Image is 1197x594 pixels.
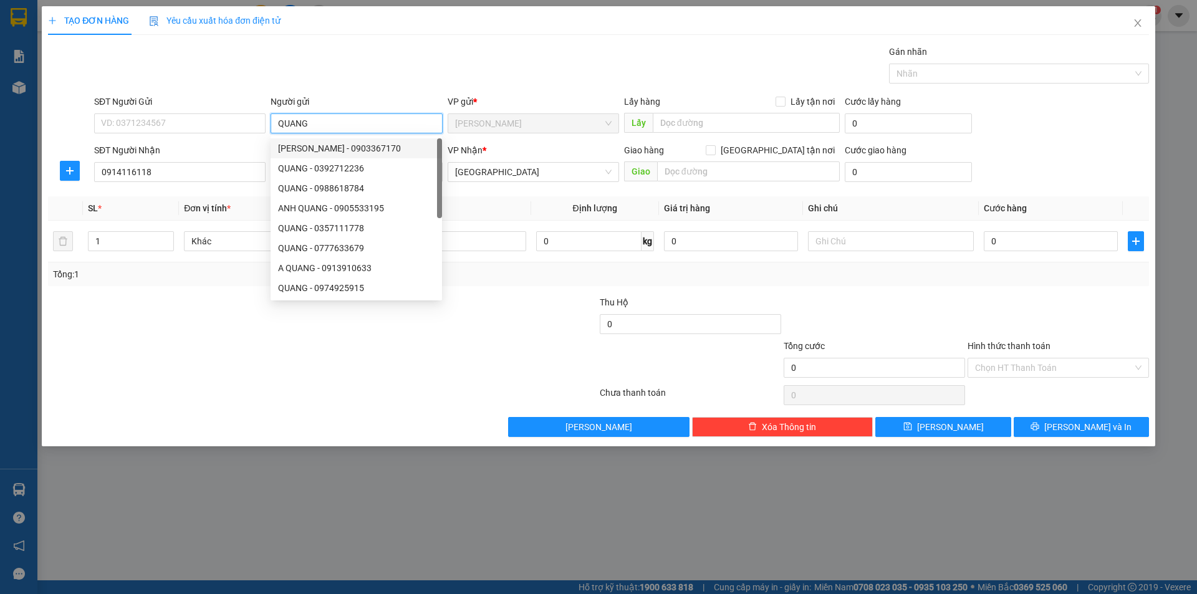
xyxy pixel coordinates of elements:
div: A QUANG - 0913910633 [278,261,435,275]
span: [PERSON_NAME] và In [1044,420,1132,434]
span: TAM QUAN [455,114,612,133]
span: kg [642,231,654,251]
input: Dọc đường [657,161,840,181]
input: VD: Bàn, Ghế [360,231,526,251]
input: Cước lấy hàng [845,113,972,133]
span: [PERSON_NAME] [565,420,632,434]
span: Tổng cước [784,341,825,351]
div: [PERSON_NAME] - 0903367170 [278,141,435,155]
div: Tổng: 1 [53,267,462,281]
span: plus [1128,236,1143,246]
input: Dọc đường [653,113,840,133]
th: Ghi chú [803,196,979,221]
button: deleteXóa Thông tin [692,417,873,437]
span: printer [1031,422,1039,432]
span: SL [88,203,98,213]
div: QUANG - 0988618784 [271,178,442,198]
button: delete [53,231,73,251]
button: save[PERSON_NAME] [875,417,1011,437]
img: icon [149,16,159,26]
input: Cước giao hàng [845,162,972,182]
div: QUANG - 0974925915 [278,281,435,295]
span: Giao hàng [624,145,664,155]
span: [PERSON_NAME] [917,420,984,434]
span: Xóa Thông tin [762,420,816,434]
span: SÀI GÒN [455,163,612,181]
span: Thu Hộ [600,297,628,307]
span: Đơn vị tính [184,203,231,213]
span: close [1133,18,1143,28]
span: delete [748,422,757,432]
span: save [903,422,912,432]
input: 0 [664,231,798,251]
input: Ghi Chú [808,231,974,251]
span: Định lượng [573,203,617,213]
span: Khác [191,232,342,251]
label: Cước giao hàng [845,145,906,155]
span: Giá trị hàng [664,203,710,213]
div: QUANG - 0974925915 [271,278,442,298]
div: ANH QUANG - 0905533195 [278,201,435,215]
span: Giao [624,161,657,181]
div: Chưa thanh toán [598,386,782,408]
span: TẠO ĐƠN HÀNG [48,16,129,26]
span: plus [60,166,79,176]
div: SĐT Người Nhận [94,143,266,157]
label: Cước lấy hàng [845,97,901,107]
div: QUANG - 0777633679 [278,241,435,255]
span: [GEOGRAPHIC_DATA] tận nơi [716,143,840,157]
div: QUANG - 0357111778 [271,218,442,238]
div: VP gửi [448,95,619,108]
span: VP Nhận [448,145,483,155]
span: plus [48,16,57,25]
div: ANH QUANG - 0905533195 [271,198,442,218]
button: printer[PERSON_NAME] và In [1014,417,1149,437]
span: Cước hàng [984,203,1027,213]
div: QUANG - 0392712236 [278,161,435,175]
div: QUANG - 0988618784 [278,181,435,195]
div: Người gửi [271,95,442,108]
span: Lấy tận nơi [786,95,840,108]
div: QUANG - 0357111778 [278,221,435,235]
div: QUANG - 0392712236 [271,158,442,178]
span: Lấy hàng [624,97,660,107]
span: Lấy [624,113,653,133]
label: Gán nhãn [889,47,927,57]
button: Close [1120,6,1155,41]
div: A QUANG - 0913910633 [271,258,442,278]
span: Yêu cầu xuất hóa đơn điện tử [149,16,281,26]
button: plus [1128,231,1144,251]
button: plus [60,161,80,181]
div: SĐT Người Gửi [94,95,266,108]
div: QUANG - 0777633679 [271,238,442,258]
button: [PERSON_NAME] [508,417,690,437]
div: QUANG VINH - 0903367170 [271,138,442,158]
label: Hình thức thanh toán [968,341,1050,351]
